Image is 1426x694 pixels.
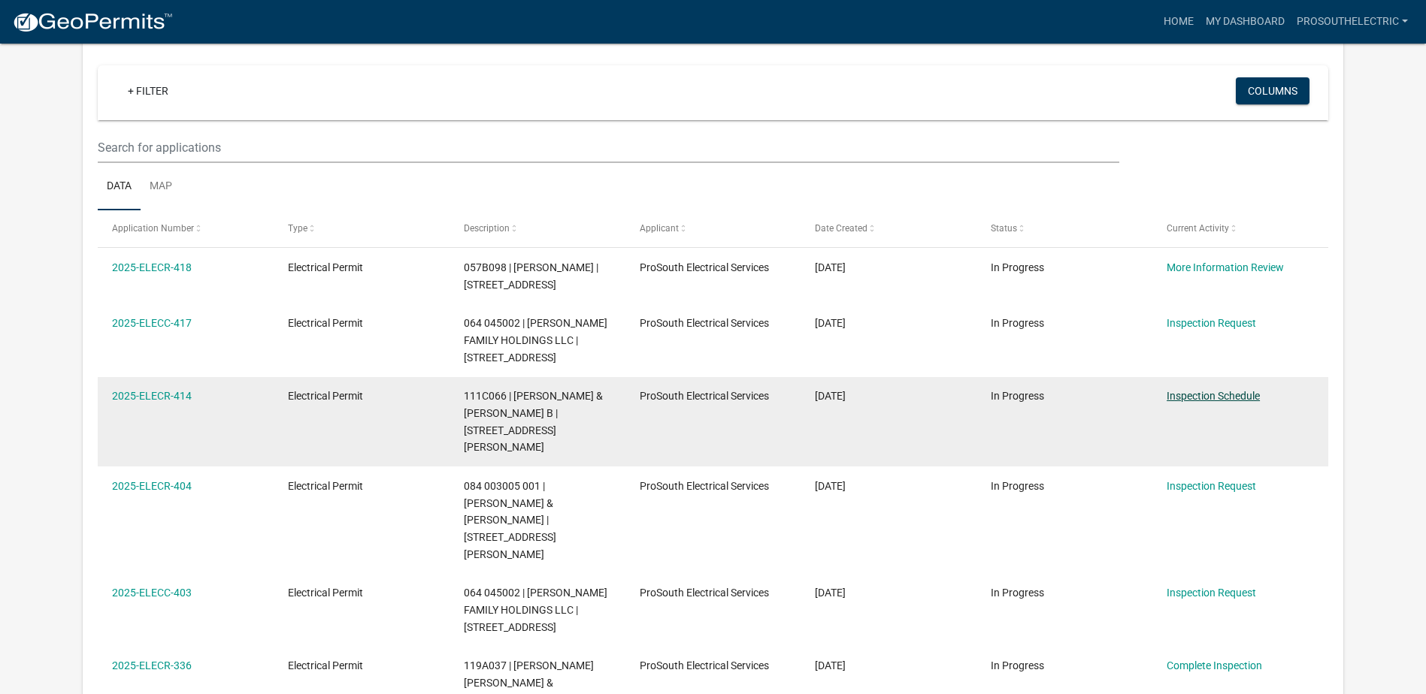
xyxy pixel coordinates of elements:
span: 084 003005 001 | TRUMAN STEVEN & CATHY | 345 NAPIER RD [464,480,556,560]
a: My Dashboard [1200,8,1291,36]
span: Electrical Permit [288,480,363,492]
span: In Progress [991,317,1044,329]
span: ProSouth Electrical Services [640,261,769,273]
span: Description [464,223,510,234]
span: In Progress [991,587,1044,599]
a: Inspection Request [1167,587,1256,599]
span: In Progress [991,480,1044,492]
a: 2025-ELECR-336 [112,659,192,671]
span: 08/04/2025 [815,317,846,329]
a: 2025-ELECR-418 [112,261,192,273]
span: 07/01/2025 [815,659,846,671]
datatable-header-cell: Current Activity [1152,210,1328,246]
a: Complete Inspection [1167,659,1262,671]
datatable-header-cell: Applicant [625,210,801,246]
a: Home [1158,8,1200,36]
span: Electrical Permit [288,390,363,402]
span: Type [288,223,307,234]
span: 064 045002 | PASCHAL FAMILY HOLDINGS LLC | 127 LOWER HARMONY RD [464,317,607,364]
span: 057B098 | HAYES CRAIG | 187 BEAR CREEK RD [464,261,598,291]
input: Search for applications [98,132,1119,163]
datatable-header-cell: Status [976,210,1152,246]
a: 2025-ELECC-403 [112,587,192,599]
span: Date Created [815,223,867,234]
span: Status [991,223,1017,234]
datatable-header-cell: Date Created [801,210,976,246]
datatable-header-cell: Application Number [98,210,274,246]
a: Prosouthelectric [1291,8,1414,36]
span: ProSouth Electrical Services [640,659,769,671]
span: 07/31/2025 [815,587,846,599]
span: ProSouth Electrical Services [640,480,769,492]
span: Electrical Permit [288,659,363,671]
span: Applicant [640,223,679,234]
span: In Progress [991,659,1044,671]
a: Map [141,163,181,211]
a: 2025-ELECR-404 [112,480,192,492]
button: Columns [1236,77,1309,104]
datatable-header-cell: Type [274,210,450,246]
a: Data [98,163,141,211]
a: More Information Review [1167,261,1284,273]
span: Electrical Permit [288,317,363,329]
span: Current Activity [1167,223,1229,234]
span: 07/31/2025 [815,390,846,402]
a: + Filter [116,77,180,104]
span: Electrical Permit [288,587,363,599]
span: 07/31/2025 [815,480,846,492]
a: 2025-ELECR-414 [112,390,192,402]
span: Electrical Permit [288,261,363,273]
span: ProSouth Electrical Services [640,317,769,329]
span: Application Number [112,223,194,234]
span: 064 045002 | PASCHAL FAMILY HOLDINGS LLC | 127 LOWER HARMONY RD [464,587,607,633]
span: 111C066 | GARDNER JAMES G & MILDRED B | 112 Twisting Hill Rd [464,390,603,453]
span: In Progress [991,390,1044,402]
a: Inspection Schedule [1167,390,1260,402]
a: 2025-ELECC-417 [112,317,192,329]
span: 08/04/2025 [815,261,846,273]
datatable-header-cell: Description [450,210,625,246]
a: Inspection Request [1167,480,1256,492]
a: Inspection Request [1167,317,1256,329]
span: In Progress [991,261,1044,273]
span: ProSouth Electrical Services [640,390,769,402]
span: ProSouth Electrical Services [640,587,769,599]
